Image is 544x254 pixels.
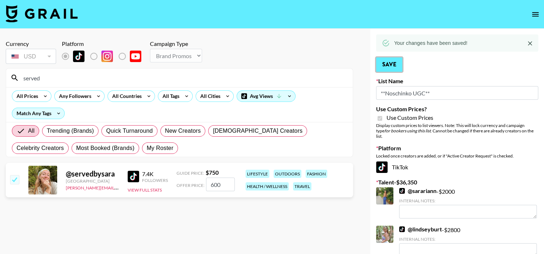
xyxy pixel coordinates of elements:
div: Currency [6,40,56,47]
a: [PERSON_NAME][EMAIL_ADDRESS][PERSON_NAME][DOMAIN_NAME] [66,184,206,190]
div: All Cities [196,91,222,102]
img: TikTok [399,188,405,194]
div: List locked to TikTok. [62,49,147,64]
div: Internal Notes: [399,198,537,203]
button: Close [525,38,535,49]
button: open drawer [528,7,543,22]
img: TikTok [128,171,139,182]
div: Display custom prices to list viewers. Note: This will lock currency and campaign type . Cannot b... [376,123,538,139]
div: TikTok [376,161,538,173]
span: Guide Price: [177,170,204,176]
img: TikTok [73,51,84,62]
div: Platform [62,40,147,47]
div: Locked once creators are added, or if "Active Creator Request" is checked. [376,153,538,159]
div: travel [293,182,311,190]
div: All Countries [108,91,143,102]
div: Internal Notes: [399,236,537,242]
span: Offer Price: [177,183,205,188]
div: lifestyle [246,170,269,178]
strong: $ 750 [206,169,219,176]
span: Quick Turnaround [106,127,153,135]
img: Grail Talent [6,5,78,22]
img: TikTok [399,226,405,232]
label: List Name [376,77,538,85]
div: Match Any Tags [12,108,64,119]
label: Use Custom Prices? [376,105,538,113]
span: New Creators [165,127,201,135]
img: YouTube [130,51,141,62]
span: Most Booked (Brands) [76,144,134,152]
button: Save [376,57,402,72]
span: Celebrity Creators [17,144,64,152]
div: outdoors [274,170,301,178]
em: for bookers using this list [384,128,431,133]
span: All [28,127,35,135]
img: Instagram [101,51,113,62]
div: Any Followers [55,91,93,102]
div: @ servedbysara [66,169,119,178]
span: Use Custom Prices [387,114,433,121]
div: All Prices [12,91,40,102]
div: - $ 2000 [399,187,537,218]
div: fashion [306,170,327,178]
img: TikTok [376,161,388,173]
div: health / wellness [246,182,289,190]
div: All Tags [158,91,181,102]
span: Trending (Brands) [47,127,94,135]
div: Avg Views [237,91,295,102]
div: Campaign Type [150,40,202,47]
div: 7.4K [142,170,168,178]
input: Search by User Name [19,72,348,84]
label: Platform [376,145,538,152]
span: [DEMOGRAPHIC_DATA] Creators [213,127,302,135]
div: Your changes have been saved! [394,37,467,50]
a: @lindseyburt [399,226,442,233]
button: View Full Stats [128,187,162,193]
div: [GEOGRAPHIC_DATA] [66,178,119,184]
div: Currency is locked to USD [6,47,56,65]
span: My Roster [147,144,173,152]
a: @sarariann [399,187,436,194]
div: USD [7,50,55,63]
div: Followers [142,178,168,183]
input: 750 [206,178,235,191]
label: Talent - $ 36,350 [376,179,538,186]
